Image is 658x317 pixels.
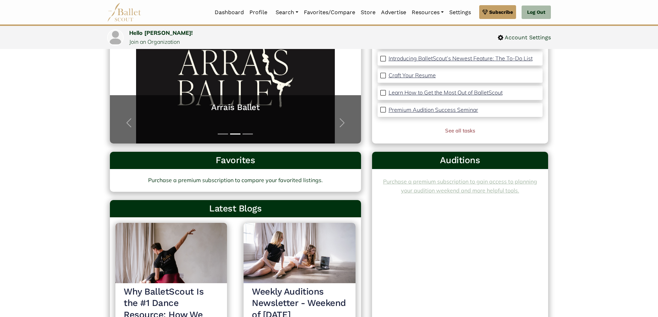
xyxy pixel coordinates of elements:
[247,5,270,20] a: Profile
[218,130,228,138] button: Slide 1
[243,130,253,138] button: Slide 3
[212,5,247,20] a: Dashboard
[445,127,475,134] a: See all tasks
[383,178,537,194] a: Purchase a premium subscription to gain access to planning your audition weekend and more helpful...
[503,33,551,42] span: Account Settings
[378,155,543,166] h3: Auditions
[389,54,533,63] a: Introducing BalletScout’s Newest Feature: The To-Do List
[389,106,478,113] p: Premium Audition Success Seminar
[482,8,488,16] img: gem.svg
[389,106,478,115] a: Premium Audition Success Seminar
[244,223,355,283] img: header_image.img
[522,6,551,19] a: Log Out
[489,8,513,16] span: Subscribe
[115,223,227,283] img: header_image.img
[358,5,378,20] a: Store
[115,155,356,166] h3: Favorites
[409,5,446,20] a: Resources
[108,30,123,45] img: profile picture
[479,5,516,19] a: Subscribe
[273,5,301,20] a: Search
[301,5,358,20] a: Favorites/Compare
[389,72,436,79] p: Craft Your Resume
[389,71,436,80] a: Craft Your Resume
[498,33,551,42] a: Account Settings
[378,5,409,20] a: Advertise
[389,55,533,62] p: Introducing BalletScout’s Newest Feature: The To-Do List
[129,29,193,36] a: Hello [PERSON_NAME]!
[389,89,503,96] p: Learn How to Get the Most Out of BalletScout
[446,5,474,20] a: Settings
[115,203,356,215] h3: Latest Blogs
[117,102,354,113] a: Arrais Ballet
[389,88,503,97] a: Learn How to Get the Most Out of BalletScout
[230,130,240,138] button: Slide 2
[110,169,361,192] a: Purchase a premium subscription to compare your favorited listings.
[129,38,180,45] a: Join an Organization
